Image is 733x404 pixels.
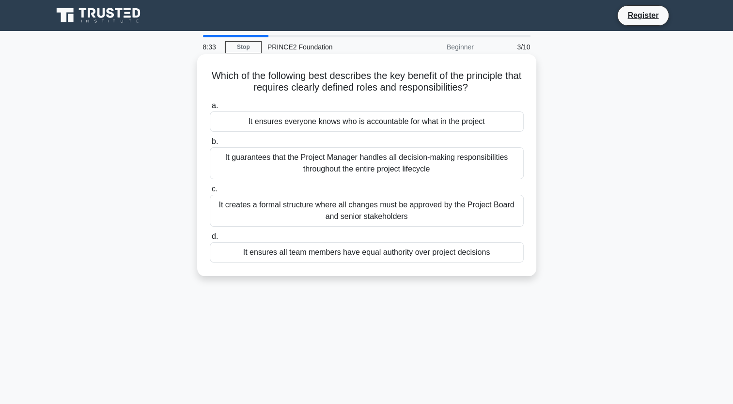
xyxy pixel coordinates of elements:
a: Stop [225,41,262,53]
a: Register [622,9,664,21]
span: b. [212,137,218,145]
span: c. [212,185,218,193]
div: It creates a formal structure where all changes must be approved by the Project Board and senior ... [210,195,524,227]
h5: Which of the following best describes the key benefit of the principle that requires clearly defi... [209,70,525,94]
span: a. [212,101,218,109]
div: PRINCE2 Foundation [262,37,395,57]
div: It ensures everyone knows who is accountable for what in the project [210,111,524,132]
div: It ensures all team members have equal authority over project decisions [210,242,524,263]
div: 3/10 [480,37,536,57]
div: It guarantees that the Project Manager handles all decision-making responsibilities throughout th... [210,147,524,179]
span: d. [212,232,218,240]
div: Beginner [395,37,480,57]
div: 8:33 [197,37,225,57]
